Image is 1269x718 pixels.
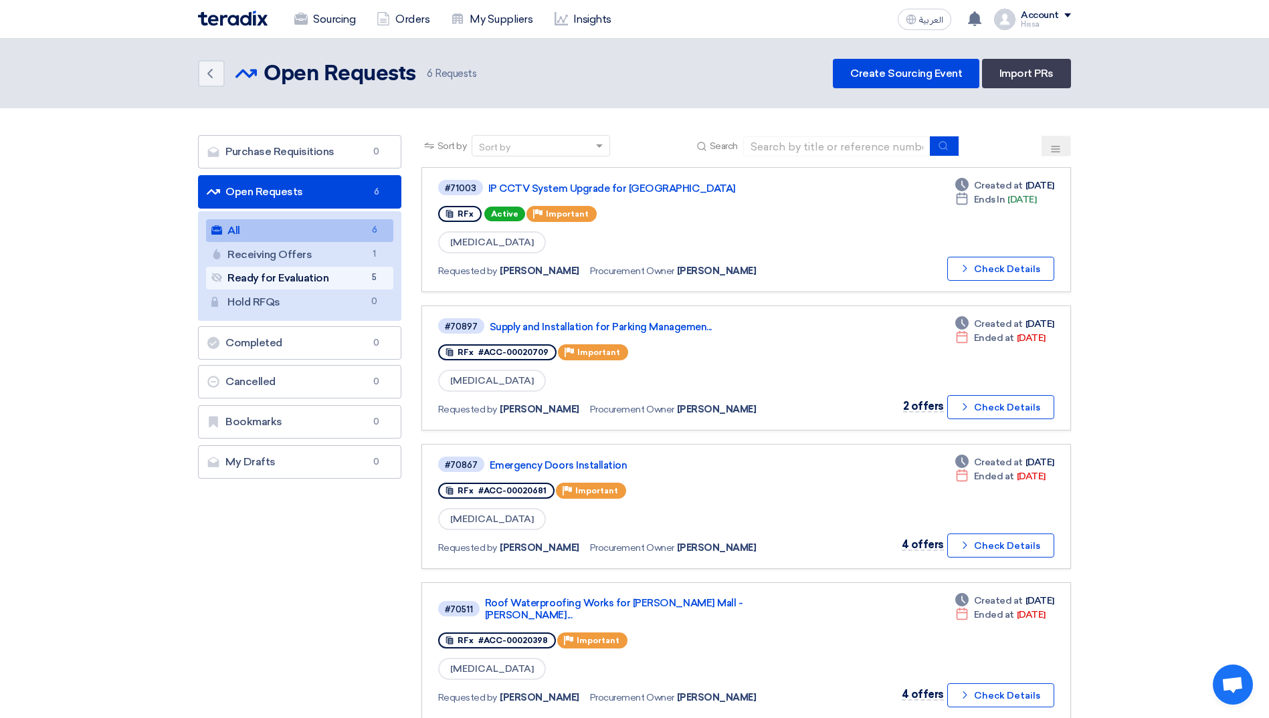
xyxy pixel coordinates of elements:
[955,331,1046,345] div: [DATE]
[982,59,1071,88] a: Import PRs
[369,375,385,388] span: 0
[369,185,385,199] span: 6
[206,267,393,289] a: Ready for Evaluation
[458,636,474,645] span: RFx
[198,11,268,26] img: Teradix logo
[1213,665,1253,705] a: Open chat
[490,459,824,471] a: Emergency Doors Installation
[955,455,1054,469] div: [DATE]
[485,597,819,621] a: Roof Waterproofing Works for [PERSON_NAME] Mall - [PERSON_NAME]...
[919,15,943,25] span: العربية
[947,533,1054,558] button: Check Details
[198,365,401,398] a: Cancelled0
[198,326,401,360] a: Completed0
[458,348,474,357] span: RFx
[955,594,1054,608] div: [DATE]
[458,209,474,219] span: RFx
[590,264,674,278] span: Procurement Owner
[445,461,478,469] div: #70867
[833,59,979,88] a: Create Sourcing Event
[367,271,383,285] span: 5
[974,317,1023,331] span: Created at
[575,486,618,495] span: Important
[367,295,383,309] span: 0
[955,317,1054,331] div: [DATE]
[1021,10,1059,21] div: Account
[198,405,401,439] a: Bookmarks0
[438,402,497,416] span: Requested by
[1021,21,1071,28] div: Hissa
[902,538,944,551] span: 4 offers
[500,691,579,705] span: [PERSON_NAME]
[955,469,1046,483] div: [DATE]
[994,9,1015,30] img: profile_test.png
[500,402,579,416] span: [PERSON_NAME]
[438,231,546,253] span: [MEDICAL_DATA]
[438,508,546,530] span: [MEDICAL_DATA]
[369,455,385,469] span: 0
[677,541,757,555] span: [PERSON_NAME]
[427,66,477,82] span: Requests
[488,183,823,195] a: IP CCTV System Upgrade for [GEOGRAPHIC_DATA]
[438,541,497,555] span: Requested by
[369,145,385,158] span: 0
[955,193,1037,207] div: [DATE]
[198,175,401,209] a: Open Requests6
[947,395,1054,419] button: Check Details
[437,139,467,153] span: Sort by
[440,5,543,34] a: My Suppliers
[445,605,473,614] div: #70511
[577,636,619,645] span: Important
[284,5,366,34] a: Sourcing
[198,135,401,168] a: Purchase Requisitions0
[369,415,385,429] span: 0
[478,486,547,495] span: #ACC-00020681
[500,264,579,278] span: [PERSON_NAME]
[710,139,738,153] span: Search
[458,486,474,495] span: RFx
[478,636,548,645] span: #ACC-00020398
[677,402,757,416] span: [PERSON_NAME]
[544,5,622,34] a: Insights
[974,178,1023,193] span: Created at
[206,291,393,314] a: Hold RFQs
[974,331,1014,345] span: Ended at
[478,348,549,357] span: #ACC-00020709
[974,193,1005,207] span: Ends In
[479,140,510,154] div: Sort by
[902,688,944,701] span: 4 offers
[438,264,497,278] span: Requested by
[198,445,401,479] a: My Drafts0
[438,370,546,392] span: [MEDICAL_DATA]
[903,400,944,412] span: 2 offers
[898,9,951,30] button: العربية
[484,207,525,221] span: Active
[974,455,1023,469] span: Created at
[546,209,589,219] span: Important
[206,243,393,266] a: Receiving Offers
[577,348,620,357] span: Important
[743,136,931,156] input: Search by title or reference number
[438,691,497,705] span: Requested by
[590,541,674,555] span: Procurement Owner
[677,264,757,278] span: [PERSON_NAME]
[974,469,1014,483] span: Ended at
[590,402,674,416] span: Procurement Owner
[974,608,1014,622] span: Ended at
[955,178,1054,193] div: [DATE]
[500,541,579,555] span: [PERSON_NAME]
[367,223,383,237] span: 6
[974,594,1023,608] span: Created at
[947,257,1054,281] button: Check Details
[427,68,433,80] span: 6
[206,219,393,242] a: All
[369,336,385,350] span: 0
[264,61,416,88] h2: Open Requests
[366,5,440,34] a: Orders
[438,658,546,680] span: [MEDICAL_DATA]
[955,608,1046,622] div: [DATE]
[947,683,1054,707] button: Check Details
[677,691,757,705] span: [PERSON_NAME]
[367,247,383,261] span: 1
[490,321,824,333] a: Supply and Installation for Parking Managemen...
